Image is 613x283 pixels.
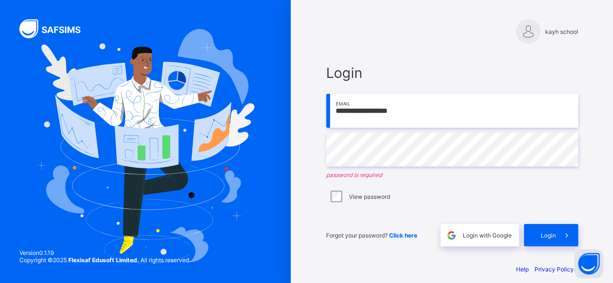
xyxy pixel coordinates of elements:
span: Forgot your password? [326,232,417,239]
strong: Flexisaf Edusoft Limited. [68,256,139,264]
span: Login [326,64,578,81]
span: Version 0.1.19 [19,249,190,256]
em: password is required [326,171,578,179]
span: Copyright © 2025 All rights reserved. [19,256,190,264]
a: Privacy Policy [534,266,574,273]
button: Open asap [574,249,603,278]
a: Help [516,266,529,273]
span: kayh school [545,28,578,35]
span: Login with Google [463,232,512,239]
img: Hero Image [36,29,254,263]
img: SAFSIMS Logo [19,19,92,38]
span: Login [541,232,556,239]
label: View password [349,193,390,200]
img: google.396cfc9801f0270233282035f929180a.svg [446,230,457,241]
a: Click here [389,232,417,239]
